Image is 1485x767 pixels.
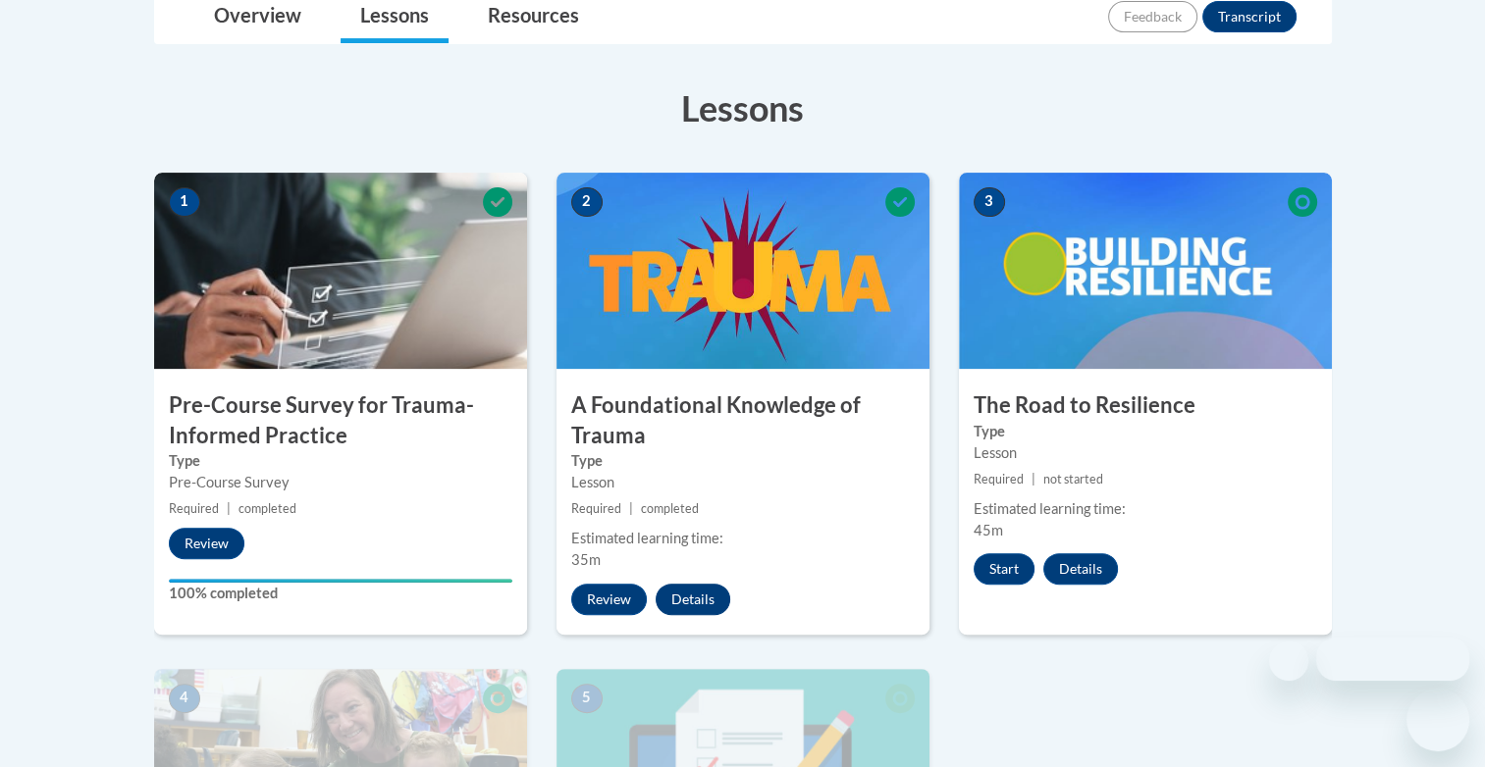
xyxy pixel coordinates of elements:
span: 45m [974,522,1003,538]
img: Course Image [154,173,527,369]
span: Required [974,472,1024,486]
button: Review [169,528,244,559]
h3: Pre-Course Survey for Trauma-Informed Practice [154,390,527,451]
button: Feedback [1108,1,1197,32]
label: Type [169,450,512,472]
div: Pre-Course Survey [169,472,512,493]
label: Type [974,421,1317,442]
span: 3 [974,187,1005,217]
label: Type [571,450,915,472]
div: Lesson [974,442,1317,464]
button: Details [656,584,730,615]
button: Transcript [1202,1,1297,32]
span: 1 [169,187,200,217]
iframe: Close message [1269,641,1308,681]
span: | [227,501,231,516]
div: Your progress [169,579,512,583]
h3: The Road to Resilience [959,390,1332,421]
span: | [629,501,633,516]
div: Lesson [571,472,915,493]
span: completed [239,501,296,516]
button: Details [1043,553,1118,585]
span: | [1032,472,1035,486]
img: Course Image [557,173,929,369]
button: Review [571,584,647,615]
div: Estimated learning time: [974,498,1317,520]
span: 5 [571,684,603,713]
h3: A Foundational Knowledge of Trauma [557,390,929,451]
h3: Lessons [154,83,1332,132]
div: Estimated learning time: [571,528,915,549]
span: 2 [571,187,603,217]
span: Required [571,501,621,516]
span: 35m [571,551,601,568]
iframe: Button to launch messaging window [1406,689,1469,751]
span: 4 [169,684,200,713]
span: completed [641,501,699,516]
button: Start [974,553,1034,585]
span: Required [169,501,219,516]
iframe: Message from company [1316,638,1469,681]
label: 100% completed [169,583,512,604]
span: not started [1043,472,1103,486]
img: Course Image [959,173,1332,369]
